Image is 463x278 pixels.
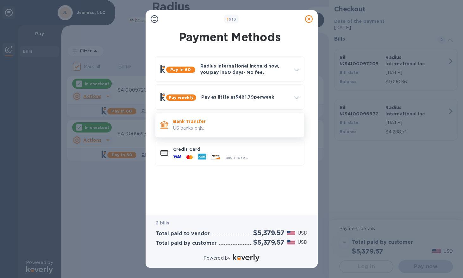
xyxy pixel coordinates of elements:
span: and more... [225,155,248,160]
img: USD [287,240,296,244]
img: USD [287,231,296,235]
p: USD [298,239,307,246]
b: Pay weekly [169,95,194,100]
p: Pay as little as $481.79 per week [201,94,289,100]
h2: $5,379.57 [253,229,284,237]
b: Pay in 60 [170,67,191,72]
p: Bank Transfer [173,118,299,125]
span: 1 [227,17,228,22]
p: USD [298,230,307,236]
h1: Payment Methods [154,30,306,44]
p: US banks only. [173,125,299,132]
h3: Total paid by customer [156,240,217,246]
img: Logo [233,254,260,262]
h3: Total paid to vendor [156,231,210,237]
h2: $5,379.57 [253,238,284,246]
b: of 3 [227,17,236,22]
p: Credit Card [173,146,299,152]
b: 2 bills [156,220,169,225]
p: Powered by [203,255,230,262]
p: Radius International Inc paid now, you pay in 60 days - No fee. [200,63,289,75]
